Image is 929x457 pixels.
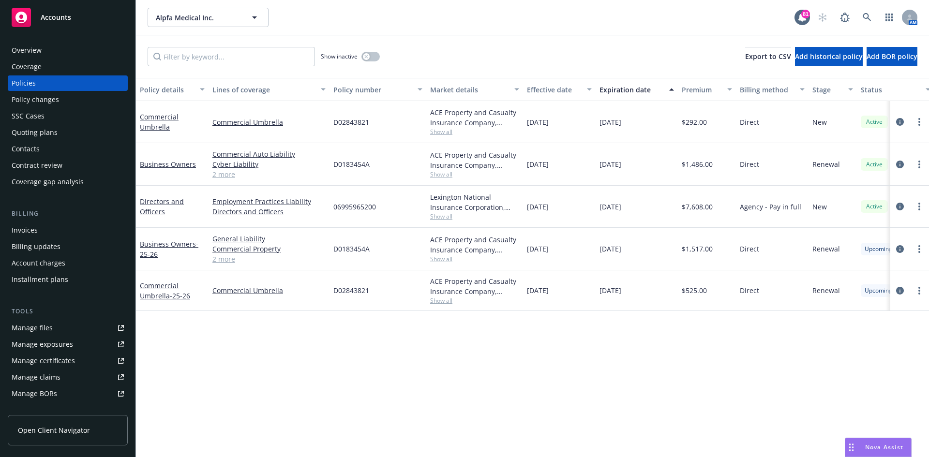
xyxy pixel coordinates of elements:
[740,117,759,127] span: Direct
[835,8,854,27] a: Report a Bug
[740,159,759,169] span: Direct
[682,117,707,127] span: $292.00
[140,160,196,169] a: Business Owners
[599,285,621,295] span: [DATE]
[333,244,370,254] span: D0183454A
[209,78,330,101] button: Lines of coverage
[41,14,71,21] span: Accounts
[865,118,884,126] span: Active
[8,272,128,287] a: Installment plans
[430,276,519,296] div: ACE Property and Casualty Insurance Company, Chubb Group
[523,78,596,101] button: Effective date
[812,117,827,127] span: New
[8,59,128,74] a: Coverage
[136,78,209,101] button: Policy details
[8,307,128,316] div: Tools
[140,281,190,300] a: Commercial Umbrella
[599,85,663,95] div: Expiration date
[12,43,42,58] div: Overview
[914,201,925,212] a: more
[12,369,60,385] div: Manage claims
[8,353,128,369] a: Manage certificates
[170,291,190,300] span: - 25-26
[212,169,326,179] a: 2 more
[212,244,326,254] a: Commercial Property
[8,158,128,173] a: Contract review
[12,108,45,124] div: SSC Cases
[914,116,925,128] a: more
[12,353,75,369] div: Manage certificates
[740,285,759,295] span: Direct
[682,285,707,295] span: $525.00
[212,149,326,159] a: Commercial Auto Liability
[148,47,315,66] input: Filter by keyword...
[430,192,519,212] div: Lexington National Insurance Corporation, Lexington National Insurance Corporation, CRC Group
[865,245,892,253] span: Upcoming
[12,239,60,254] div: Billing updates
[682,159,713,169] span: $1,486.00
[8,320,128,336] a: Manage files
[865,160,884,169] span: Active
[527,285,549,295] span: [DATE]
[865,202,884,211] span: Active
[8,141,128,157] a: Contacts
[140,85,194,95] div: Policy details
[148,8,269,27] button: Alpfa Medical Inc.
[678,78,736,101] button: Premium
[12,75,36,91] div: Policies
[745,52,791,61] span: Export to CSV
[333,202,376,212] span: 06995965200
[682,85,721,95] div: Premium
[212,285,326,295] a: Commercial Umbrella
[8,386,128,401] a: Manage BORs
[430,255,519,263] span: Show all
[321,52,358,60] span: Show inactive
[745,47,791,66] button: Export to CSV
[812,285,840,295] span: Renewal
[12,125,58,140] div: Quoting plans
[527,202,549,212] span: [DATE]
[682,244,713,254] span: $1,517.00
[845,438,857,457] div: Drag to move
[682,202,713,212] span: $7,608.00
[156,13,240,23] span: Alpfa Medical Inc.
[894,116,906,128] a: circleInformation
[894,285,906,296] a: circleInformation
[795,47,863,66] button: Add historical policy
[740,202,801,212] span: Agency - Pay in full
[812,202,827,212] span: New
[140,239,198,259] span: - 25-26
[12,222,38,238] div: Invoices
[8,337,128,352] span: Manage exposures
[865,443,903,451] span: Nova Assist
[430,212,519,221] span: Show all
[857,8,877,27] a: Search
[812,85,842,95] div: Stage
[8,209,128,219] div: Billing
[12,141,40,157] div: Contacts
[8,75,128,91] a: Policies
[8,222,128,238] a: Invoices
[140,239,198,259] a: Business Owners
[12,92,59,107] div: Policy changes
[12,59,42,74] div: Coverage
[212,254,326,264] a: 2 more
[845,438,912,457] button: Nova Assist
[527,85,581,95] div: Effective date
[212,234,326,244] a: General Liability
[212,159,326,169] a: Cyber Liability
[8,255,128,271] a: Account charges
[140,197,184,216] a: Directors and Officers
[333,285,369,295] span: D02843821
[795,52,863,61] span: Add historical policy
[8,108,128,124] a: SSC Cases
[212,196,326,206] a: Employment Practices Liability
[596,78,678,101] button: Expiration date
[12,386,57,401] div: Manage BORs
[801,10,810,18] div: 81
[894,201,906,212] a: circleInformation
[8,174,128,190] a: Coverage gap analysis
[12,255,65,271] div: Account charges
[8,92,128,107] a: Policy changes
[740,85,794,95] div: Billing method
